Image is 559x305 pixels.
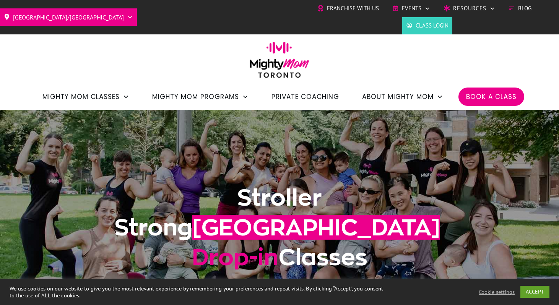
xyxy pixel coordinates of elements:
h1: Stroller Strong Classes [73,183,486,281]
span: Events [402,3,421,14]
a: [GEOGRAPHIC_DATA]/[GEOGRAPHIC_DATA] [4,11,133,23]
span: Blog [518,3,531,14]
span: Franchise with Us [327,3,379,14]
span: Drop-in [192,245,278,269]
a: Class Login [406,20,448,31]
a: Resources [444,3,495,14]
span: [GEOGRAPHIC_DATA]/[GEOGRAPHIC_DATA] [13,11,124,23]
div: We use cookies on our website to give you the most relevant experience by remembering your prefer... [10,285,387,299]
span: [GEOGRAPHIC_DATA] [192,215,440,240]
span: Class Login [416,20,448,31]
a: Franchise with Us [317,3,379,14]
a: Events [392,3,430,14]
a: Mighty Mom Classes [42,90,129,103]
a: Blog [509,3,531,14]
span: Mighty Mom Classes [42,90,120,103]
a: Mighty Mom Programs [152,90,249,103]
a: About Mighty Mom [362,90,443,103]
a: Cookie settings [479,289,515,295]
a: Book a Class [466,90,517,103]
span: Mighty Mom Programs [152,90,239,103]
span: About Mighty Mom [362,90,434,103]
img: mightymom-logo-toronto [246,42,313,83]
span: Resources [453,3,486,14]
a: Private Coaching [271,90,339,103]
a: ACCEPT [520,286,549,298]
